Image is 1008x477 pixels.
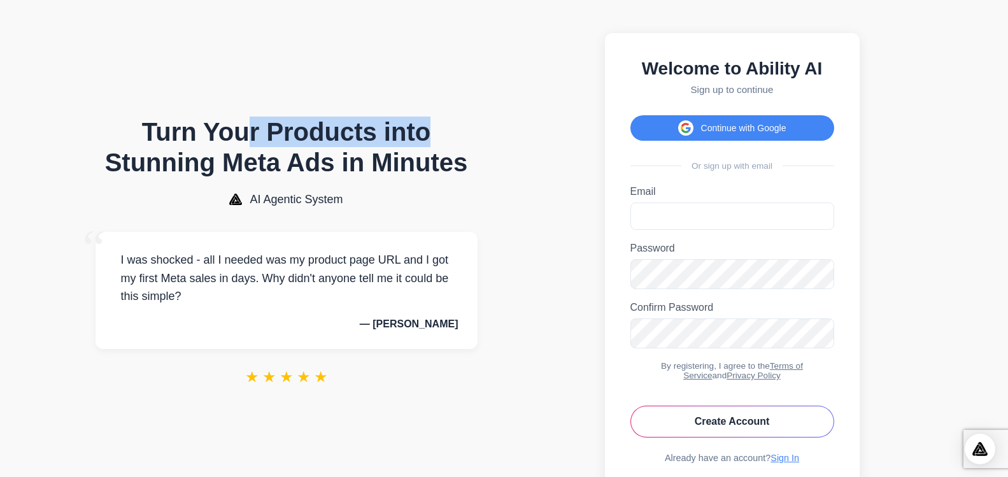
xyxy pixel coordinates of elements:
[630,84,834,95] p: Sign up to continue
[96,117,478,178] h1: Turn Your Products into Stunning Meta Ads in Minutes
[280,368,294,386] span: ★
[630,59,834,79] h2: Welcome to Ability AI
[727,371,781,380] a: Privacy Policy
[314,368,328,386] span: ★
[115,318,458,330] p: — [PERSON_NAME]
[630,115,834,141] button: Continue with Google
[630,406,834,438] button: Create Account
[630,453,834,463] div: Already have an account?
[115,251,458,306] p: I was shocked - all I needed was my product page URL and I got my first Meta sales in days. Why d...
[297,368,311,386] span: ★
[630,302,834,313] label: Confirm Password
[965,434,995,464] div: Open Intercom Messenger
[229,194,242,205] img: AI Agentic System Logo
[770,453,799,463] a: Sign In
[83,219,106,277] span: “
[630,361,834,380] div: By registering, I agree to the and
[630,161,834,171] div: Or sign up with email
[630,186,834,197] label: Email
[683,361,803,380] a: Terms of Service
[630,243,834,254] label: Password
[250,193,343,206] span: AI Agentic System
[262,368,276,386] span: ★
[245,368,259,386] span: ★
